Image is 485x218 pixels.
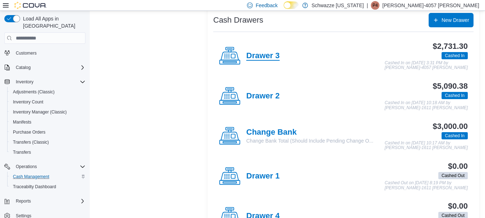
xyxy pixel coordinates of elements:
span: Transfers [10,148,85,157]
h3: $3,000.00 [433,122,468,131]
span: Transfers [13,149,31,155]
button: Manifests [7,117,88,127]
button: Reports [13,197,34,205]
span: Cashed In [442,92,468,99]
button: Transfers [7,147,88,157]
p: Cashed Out on [DATE] 8:19 PM by [PERSON_NAME]-1611 [PERSON_NAME] [385,181,468,190]
span: Customers [13,48,85,57]
button: Catalog [13,63,33,72]
h4: Drawer 2 [246,92,280,101]
span: Cashed In [442,132,468,139]
h3: $0.00 [448,202,468,210]
p: Change Bank Total (Should Include Pending Change O... [246,137,373,144]
span: Manifests [13,119,31,125]
span: New Drawer [442,17,469,24]
span: Reports [16,198,31,204]
h3: $5,090.38 [433,82,468,91]
span: Customers [16,50,37,56]
h4: Drawer 1 [246,172,280,181]
button: Catalog [1,62,88,73]
button: New Drawer [429,13,474,27]
span: Cash Management [10,172,85,181]
button: Customers [1,48,88,58]
input: Dark Mode [284,1,299,9]
span: Manifests [10,118,85,126]
span: Catalog [13,63,85,72]
p: Schwazze [US_STATE] [312,1,364,10]
a: Manifests [10,118,34,126]
span: Operations [16,164,37,170]
span: Cashed In [445,52,465,59]
a: Inventory Count [10,98,46,106]
span: Cashed Out [438,172,468,179]
span: Inventory Manager (Classic) [13,109,67,115]
span: Purchase Orders [13,129,46,135]
span: Inventory Manager (Classic) [10,108,85,116]
p: | [367,1,368,10]
h4: Drawer 3 [246,51,280,61]
img: Cova [14,2,47,9]
button: Traceabilty Dashboard [7,182,88,192]
a: Traceabilty Dashboard [10,182,59,191]
span: Reports [13,197,85,205]
span: Adjustments (Classic) [10,88,85,96]
span: Cash Management [13,174,49,180]
button: Operations [13,162,40,171]
span: Adjustments (Classic) [13,89,55,95]
button: Inventory [1,77,88,87]
span: Feedback [256,2,278,9]
span: Operations [13,162,85,171]
p: Cashed In on [DATE] 3:31 PM by [PERSON_NAME]-4057 [PERSON_NAME] [385,61,468,70]
button: Transfers (Classic) [7,137,88,147]
button: Purchase Orders [7,127,88,137]
p: Cashed In on [DATE] 10:17 AM by [PERSON_NAME]-1611 [PERSON_NAME] [385,141,468,150]
button: Inventory Manager (Classic) [7,107,88,117]
span: Catalog [16,65,31,70]
p: Cashed In on [DATE] 10:18 AM by [PERSON_NAME]-1611 [PERSON_NAME] [385,101,468,110]
a: Transfers [10,148,34,157]
h3: Cash Drawers [213,16,263,24]
button: Inventory [13,78,36,86]
span: Inventory Count [13,99,43,105]
span: Cashed In [445,92,465,99]
a: Purchase Orders [10,128,48,136]
span: P4 [373,1,378,10]
span: Transfers (Classic) [13,139,49,145]
span: Traceabilty Dashboard [10,182,85,191]
h3: $2,731.30 [433,42,468,51]
span: Cashed In [445,133,465,139]
a: Inventory Manager (Classic) [10,108,70,116]
span: Inventory [16,79,33,85]
span: Cashed Out [442,172,465,179]
h3: $0.00 [448,162,468,171]
button: Inventory Count [7,97,88,107]
div: Patrick-4057 Leyba [371,1,379,10]
h4: Change Bank [246,128,373,137]
span: Purchase Orders [10,128,85,136]
button: Adjustments (Classic) [7,87,88,97]
span: Transfers (Classic) [10,138,85,147]
a: Adjustments (Classic) [10,88,57,96]
a: Cash Management [10,172,52,181]
span: Inventory Count [10,98,85,106]
span: Load All Apps in [GEOGRAPHIC_DATA] [20,15,85,29]
a: Transfers (Classic) [10,138,52,147]
a: Customers [13,49,39,57]
button: Cash Management [7,172,88,182]
span: Inventory [13,78,85,86]
span: Traceabilty Dashboard [13,184,56,190]
button: Reports [1,196,88,206]
span: Cashed In [442,52,468,59]
button: Operations [1,162,88,172]
p: [PERSON_NAME]-4057 [PERSON_NAME] [382,1,479,10]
